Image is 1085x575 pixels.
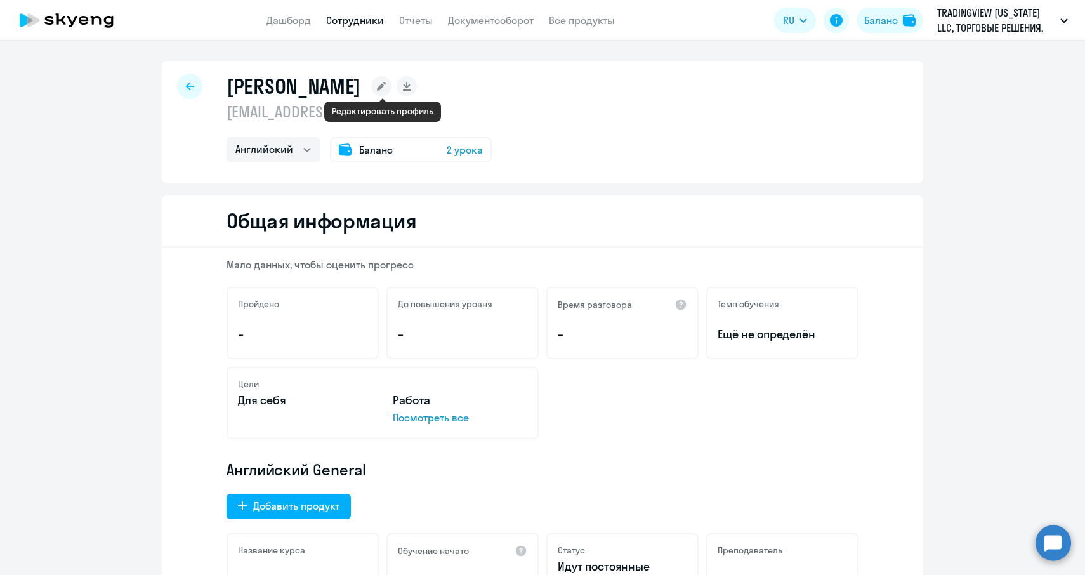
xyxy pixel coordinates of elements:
span: Английский General [227,459,366,480]
h5: Цели [238,378,259,390]
h5: До повышения уровня [398,298,492,310]
a: Все продукты [549,14,615,27]
p: – [558,326,687,343]
p: TRADINGVIEW [US_STATE] LLC, ТОРГОВЫЕ РЕШЕНИЯ, ООО [937,5,1055,36]
div: Добавить продукт [253,498,339,513]
p: – [398,326,527,343]
p: Посмотреть все [393,410,527,425]
span: 2 урока [447,142,483,157]
img: balance [903,14,916,27]
button: Балансbalance [857,8,923,33]
h5: Обучение начато [398,545,469,557]
p: – [238,326,367,343]
p: Для себя [238,392,372,409]
a: Дашборд [266,14,311,27]
h5: Преподаватель [718,545,782,556]
span: RU [783,13,794,28]
a: Отчеты [399,14,433,27]
h5: Пройдено [238,298,279,310]
a: Сотрудники [326,14,384,27]
h5: Название курса [238,545,305,556]
p: [EMAIL_ADDRESS][DOMAIN_NAME] [227,102,492,122]
p: Мало данных, чтобы оценить прогресс [227,258,858,272]
h5: Статус [558,545,585,556]
span: Ещё не определён [718,326,847,343]
div: Баланс [864,13,898,28]
button: RU [774,8,816,33]
button: TRADINGVIEW [US_STATE] LLC, ТОРГОВЫЕ РЕШЕНИЯ, ООО [931,5,1074,36]
div: Редактировать профиль [332,105,433,117]
h2: Общая информация [227,208,416,234]
h5: Темп обучения [718,298,779,310]
span: Баланс [359,142,393,157]
p: Работа [393,392,527,409]
h5: Время разговора [558,299,632,310]
button: Добавить продукт [227,494,351,519]
a: Документооборот [448,14,534,27]
h1: [PERSON_NAME] [227,74,361,99]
